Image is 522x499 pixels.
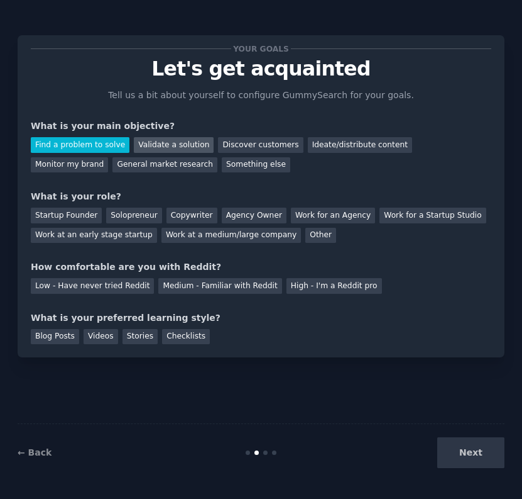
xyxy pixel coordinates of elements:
div: How comfortable are you with Reddit? [31,261,491,274]
div: Videos [84,329,118,345]
div: Other [305,228,336,244]
div: Discover customers [218,137,303,153]
div: What is your role? [31,190,491,203]
p: Let's get acquainted [31,58,491,80]
div: What is your preferred learning style? [31,311,491,325]
div: Something else [222,157,290,173]
div: Copywriter [166,208,217,223]
div: Monitor my brand [31,157,108,173]
a: ← Back [18,447,52,457]
div: General market research [112,157,217,173]
div: Work for an Agency [291,208,375,223]
div: Medium - Familiar with Reddit [158,278,281,294]
div: High - I'm a Reddit pro [286,278,382,294]
span: Your goals [231,42,291,55]
div: Agency Owner [222,208,286,223]
div: Startup Founder [31,208,102,223]
div: Blog Posts [31,329,79,345]
div: Find a problem to solve [31,137,129,153]
div: Work for a Startup Studio [379,208,486,223]
div: Work at an early stage startup [31,228,157,244]
div: Validate a solution [134,137,214,153]
div: Low - Have never tried Reddit [31,278,154,294]
p: Tell us a bit about yourself to configure GummySearch for your goals. [103,89,420,102]
div: Ideate/distribute content [308,137,412,153]
div: Checklists [162,329,210,345]
div: Work at a medium/large company [161,228,301,244]
div: Stories [122,329,158,345]
div: Solopreneur [106,208,161,223]
div: What is your main objective? [31,120,491,133]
